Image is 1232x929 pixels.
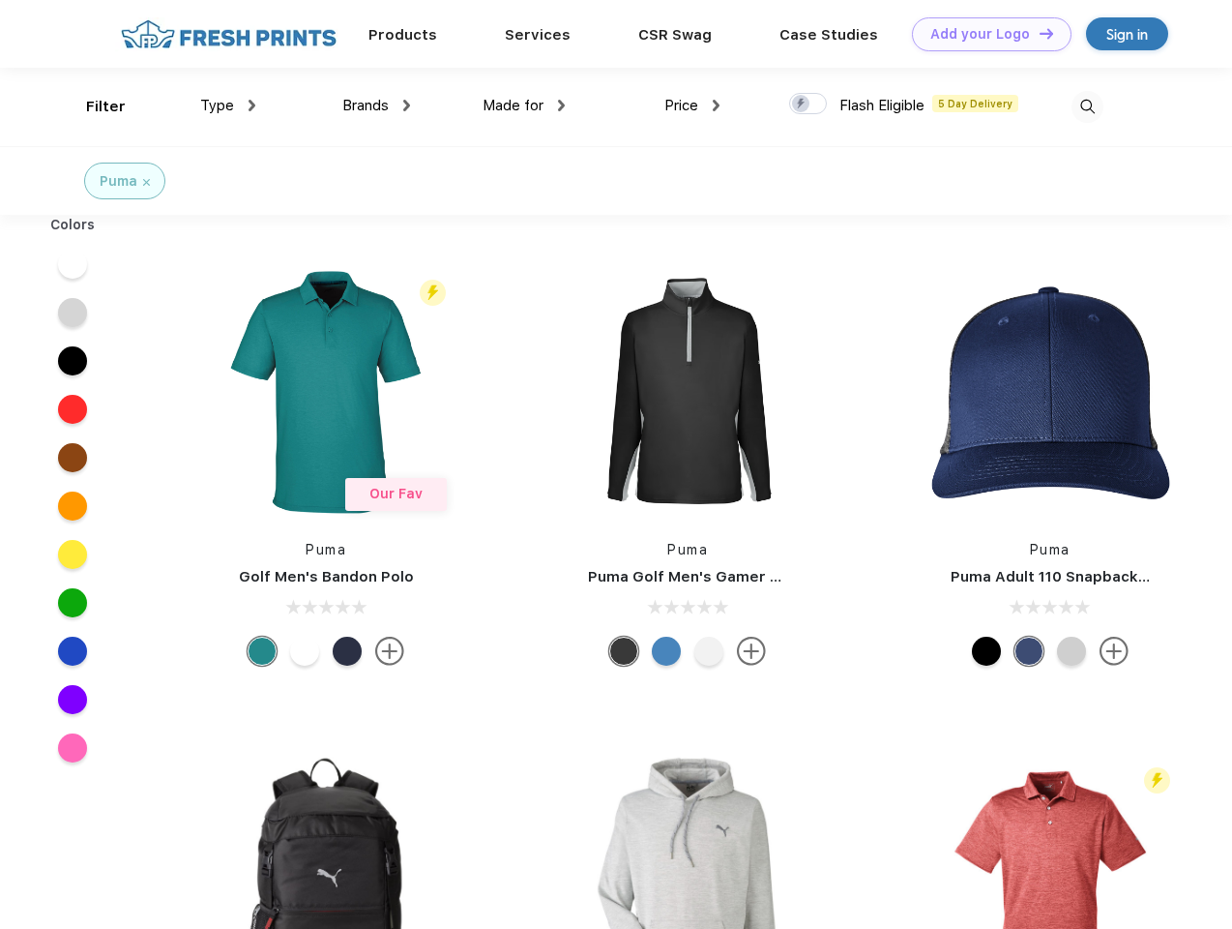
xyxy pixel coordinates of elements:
img: func=resize&h=266 [197,263,455,521]
a: Services [505,26,571,44]
a: CSR Swag [638,26,712,44]
img: filter_cancel.svg [143,179,150,186]
img: dropdown.png [249,100,255,111]
span: Flash Eligible [839,97,924,114]
img: desktop_search.svg [1071,91,1103,123]
div: Quarry Brt Whit [1057,637,1086,666]
a: Golf Men's Bandon Polo [239,568,414,585]
div: Colors [36,215,110,235]
a: Puma [306,542,346,557]
img: dropdown.png [558,100,565,111]
img: func=resize&h=266 [922,263,1179,521]
div: Bright Cobalt [652,637,681,666]
img: dropdown.png [713,100,719,111]
div: Sign in [1106,23,1148,45]
div: Pma Blk Pma Blk [972,637,1001,666]
img: more.svg [737,637,766,666]
div: Bright White [694,637,723,666]
a: Puma [1030,542,1071,557]
div: Bright White [290,637,319,666]
img: fo%20logo%202.webp [115,17,342,51]
span: Our Fav [369,486,423,501]
span: Made for [483,97,543,114]
a: Puma [667,542,708,557]
img: func=resize&h=266 [559,263,816,521]
div: Green Lagoon [248,637,277,666]
span: 5 Day Delivery [932,95,1018,112]
img: more.svg [375,637,404,666]
img: dropdown.png [403,100,410,111]
div: Filter [86,96,126,118]
div: Puma [100,171,137,192]
span: Brands [342,97,389,114]
a: Products [368,26,437,44]
div: Navy Blazer [333,637,362,666]
div: Add your Logo [930,26,1030,43]
div: Puma Black [609,637,638,666]
img: flash_active_toggle.svg [420,280,446,306]
a: Sign in [1086,17,1168,50]
span: Type [200,97,234,114]
img: more.svg [1100,637,1129,666]
img: flash_active_toggle.svg [1144,767,1170,794]
div: Peacoat Qut Shd [1014,637,1043,666]
span: Price [664,97,698,114]
a: Puma Golf Men's Gamer Golf Quarter-Zip [588,568,894,585]
img: DT [1040,28,1053,39]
